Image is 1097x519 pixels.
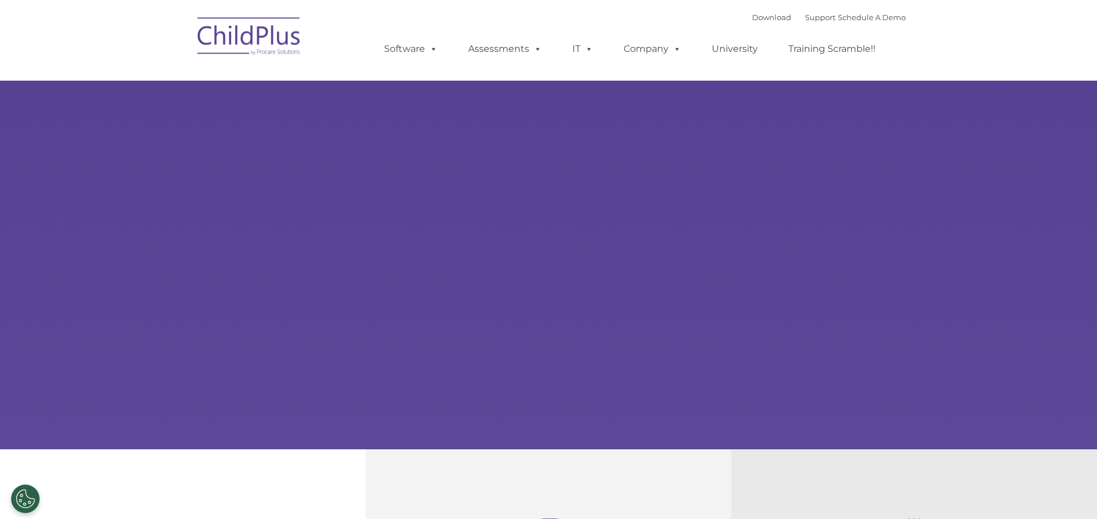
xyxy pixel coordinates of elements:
a: IT [561,37,605,60]
a: Support [805,13,836,22]
button: Cookies Settings [11,484,40,513]
a: University [700,37,769,60]
a: Assessments [457,37,553,60]
a: Training Scramble!! [777,37,887,60]
a: Schedule A Demo [838,13,906,22]
a: Download [752,13,791,22]
a: Software [373,37,449,60]
font: | [752,13,906,22]
a: Company [612,37,693,60]
img: ChildPlus by Procare Solutions [192,9,307,67]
